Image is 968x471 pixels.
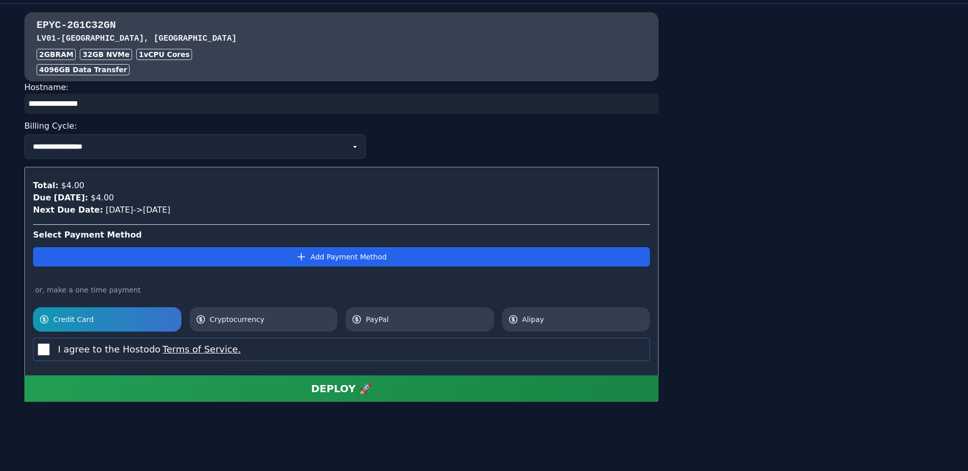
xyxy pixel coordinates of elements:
div: Total: [33,180,58,192]
div: DEPLOY 🚀 [311,381,372,396]
button: I agree to the Hostodo [161,342,241,357]
div: Due [DATE]: [33,192,88,204]
div: Next Due Date: [33,204,103,216]
div: 1 vCPU Cores [136,49,192,60]
span: Cryptocurrency [210,314,332,325]
span: Alipay [522,314,644,325]
div: 2GB RAM [37,49,76,60]
div: [DATE] -> [DATE] [33,204,650,216]
div: $4.00 [88,192,114,204]
div: Hostname: [24,81,659,114]
label: I agree to the Hostodo [58,342,241,357]
div: Select Payment Method [33,229,650,241]
a: Terms of Service. [161,344,241,355]
div: or, make a one time payment [33,285,650,295]
span: PayPal [366,314,488,325]
h3: LV01 - [GEOGRAPHIC_DATA], [GEOGRAPHIC_DATA] [37,33,646,45]
div: 32 GB NVMe [80,49,132,60]
button: Add Payment Method [33,247,650,267]
span: Credit Card [53,314,175,325]
h3: EPYC-2G1C32GN [37,18,646,33]
div: $4.00 [58,180,84,192]
button: DEPLOY 🚀 [24,375,659,402]
div: 4096 GB Data Transfer [37,64,130,75]
div: Billing Cycle: [24,118,659,134]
